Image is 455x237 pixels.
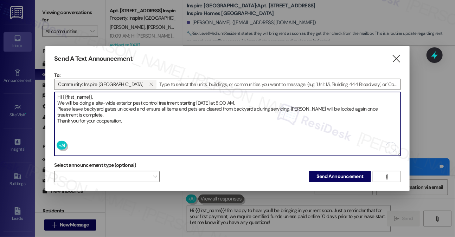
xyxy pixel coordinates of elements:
[54,92,400,156] div: To enrich screen reader interactions, please activate Accessibility in Grammarly extension settings
[55,92,400,156] textarea: To enrich screen reader interactions, please activate Accessibility in Grammarly extension settings
[54,72,400,79] p: To:
[58,80,143,89] span: Community: Inspire Bond Ranch
[157,79,400,90] input: Type to select the units, buildings, or communities you want to message. (e.g. 'Unit 1A', 'Buildi...
[384,174,389,179] i: 
[54,160,136,171] label: Select announcement type (optional)
[146,80,156,89] button: Community: Inspire Bond Ranch
[149,81,153,87] i: 
[391,55,401,62] i: 
[316,173,363,180] span: Send Announcement
[54,55,132,63] h3: Send A Text Announcement
[309,171,371,182] button: Send Announcement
